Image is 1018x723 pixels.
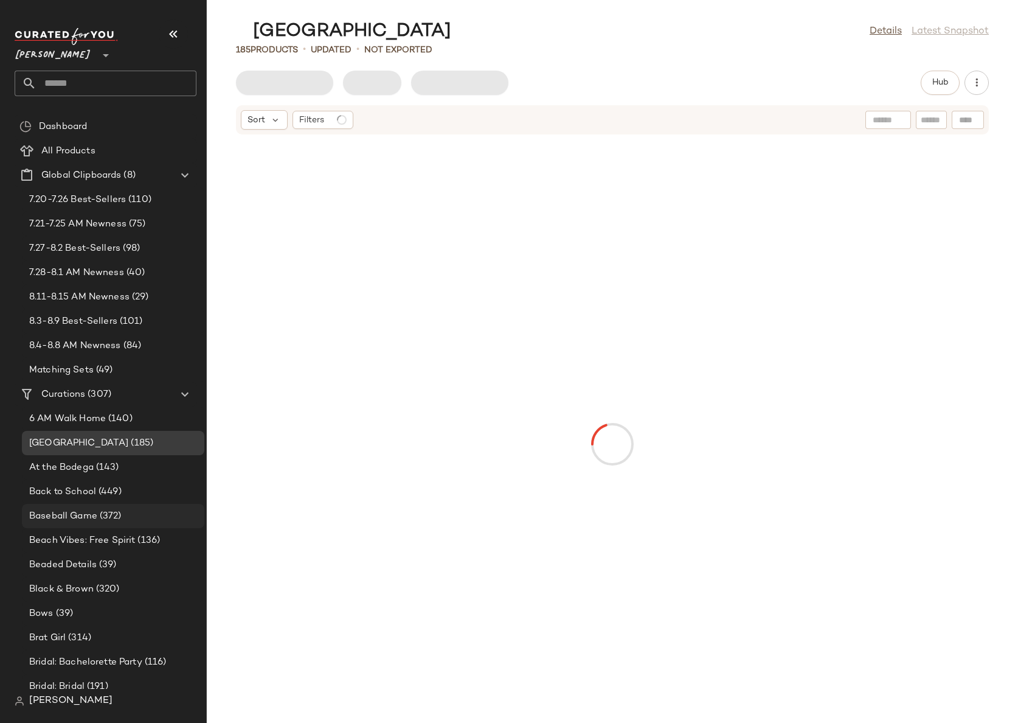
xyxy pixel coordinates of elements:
[29,266,124,280] span: 7.28-8.1 AM Newness
[29,607,54,621] span: Bows
[29,339,121,353] span: 8.4-8.8 AM Newness
[142,655,167,669] span: (116)
[121,169,135,183] span: (8)
[130,290,149,304] span: (29)
[29,461,94,475] span: At the Bodega
[29,694,113,708] span: [PERSON_NAME]
[97,509,122,523] span: (372)
[66,631,91,645] span: (314)
[29,217,126,231] span: 7.21-7.25 AM Newness
[39,120,87,134] span: Dashboard
[29,363,94,377] span: Matching Sets
[29,655,142,669] span: Bridal: Bachelorette Party
[97,558,117,572] span: (39)
[29,582,94,596] span: Black & Brown
[236,44,298,57] div: Products
[126,193,151,207] span: (110)
[29,509,97,523] span: Baseball Game
[94,582,120,596] span: (320)
[236,19,451,44] div: [GEOGRAPHIC_DATA]
[364,44,432,57] p: Not Exported
[299,114,324,127] span: Filters
[94,461,119,475] span: (143)
[124,266,145,280] span: (40)
[15,28,118,45] img: cfy_white_logo.C9jOOHJF.svg
[117,315,143,329] span: (101)
[19,120,32,133] img: svg%3e
[932,78,949,88] span: Hub
[870,24,902,39] a: Details
[41,388,85,402] span: Curations
[29,193,126,207] span: 7.20-7.26 Best-Sellers
[15,696,24,706] img: svg%3e
[135,534,160,548] span: (136)
[311,44,351,57] p: updated
[41,144,95,158] span: All Products
[96,485,122,499] span: (449)
[85,680,108,694] span: (191)
[921,71,960,95] button: Hub
[29,242,120,256] span: 7.27-8.2 Best-Sellers
[29,485,96,499] span: Back to School
[120,242,140,256] span: (98)
[54,607,74,621] span: (39)
[41,169,121,183] span: Global Clipboards
[29,315,117,329] span: 8.3-8.9 Best-Sellers
[121,339,142,353] span: (84)
[29,558,97,572] span: Beaded Details
[128,436,153,450] span: (185)
[236,46,251,55] span: 185
[303,43,306,57] span: •
[15,41,91,63] span: [PERSON_NAME]
[29,436,128,450] span: [GEOGRAPHIC_DATA]
[106,412,133,426] span: (140)
[29,412,106,426] span: 6 AM Walk Home
[248,114,265,127] span: Sort
[126,217,146,231] span: (75)
[356,43,359,57] span: •
[85,388,111,402] span: (307)
[29,534,135,548] span: Beach Vibes: Free Spirit
[29,680,85,694] span: Bridal: Bridal
[29,631,66,645] span: Brat Girl
[29,290,130,304] span: 8.11-8.15 AM Newness
[94,363,113,377] span: (49)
